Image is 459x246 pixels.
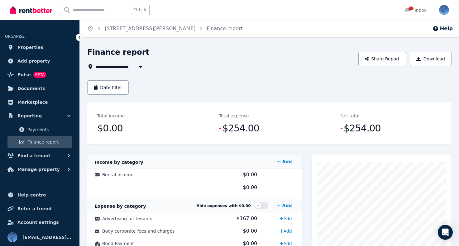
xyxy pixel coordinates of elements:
span: Expense by category [95,204,146,209]
nav: Breadcrumb [80,20,250,37]
span: 1 [409,7,414,10]
button: Download [410,52,452,66]
a: Finance report [7,136,72,148]
a: Refer a friend [5,202,74,215]
span: Marketplace [17,98,48,106]
span: - [219,124,221,133]
span: [EMAIL_ADDRESS][DOMAIN_NAME] [22,234,72,241]
a: Add [277,226,294,236]
span: Hide expenses with $0.00 [196,204,251,208]
h1: Finance report [87,47,149,57]
dt: Total expense [219,112,249,120]
span: Body corporate fees and charges [102,229,175,234]
span: Payments [27,126,69,133]
span: Finance report [27,138,69,146]
span: Advertising for tenants [102,216,152,221]
button: Reporting [5,110,74,122]
a: Payments [7,123,72,136]
a: PulseBETA [5,69,74,81]
a: [STREET_ADDRESS][PERSON_NAME] [105,26,196,31]
dt: Total income [97,112,125,120]
span: $0.00 [243,172,257,177]
a: Add [275,155,294,168]
div: Inbox [405,7,427,13]
span: Properties [17,44,43,51]
span: Refer a friend [17,205,51,212]
span: Pulse [17,71,31,78]
a: Add [277,214,294,224]
button: Share Report [358,52,406,66]
button: Date filter [87,80,129,95]
a: Properties [5,41,74,54]
span: Rental income [102,172,133,177]
button: Find a tenant [5,149,74,162]
span: $254.00 [344,122,381,135]
button: Manage property [5,163,74,176]
span: ORGANISE [5,34,25,39]
a: Marketplace [5,96,74,108]
img: donelks@bigpond.com [7,232,17,242]
a: Documents [5,82,74,95]
span: Documents [17,85,45,92]
img: RentBetter [10,5,52,15]
img: donelks@bigpond.com [439,5,449,15]
span: Ctrl [132,6,141,14]
a: Account settings [5,216,74,229]
a: Help centre [5,189,74,201]
span: $167.00 [237,215,257,221]
span: Help centre [17,191,46,199]
span: $0.00 [243,184,257,190]
span: $0.00 [97,122,123,135]
div: Open Intercom Messenger [438,225,453,240]
a: Add property [5,55,74,67]
span: Add property [17,57,50,65]
span: Income by category [95,160,143,165]
span: $0.00 [243,228,257,234]
a: Add [275,199,294,212]
span: $254.00 [222,122,259,135]
span: - [340,124,342,133]
span: BETA [33,72,46,78]
span: Bond Payment [102,241,134,246]
button: Help [433,25,453,32]
span: Reporting [17,112,42,120]
span: Find a tenant [17,152,50,159]
a: Finance report [207,26,243,31]
dt: Net total [340,112,359,120]
span: k [144,7,146,12]
span: Manage property [17,166,60,173]
span: Account settings [17,219,59,226]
